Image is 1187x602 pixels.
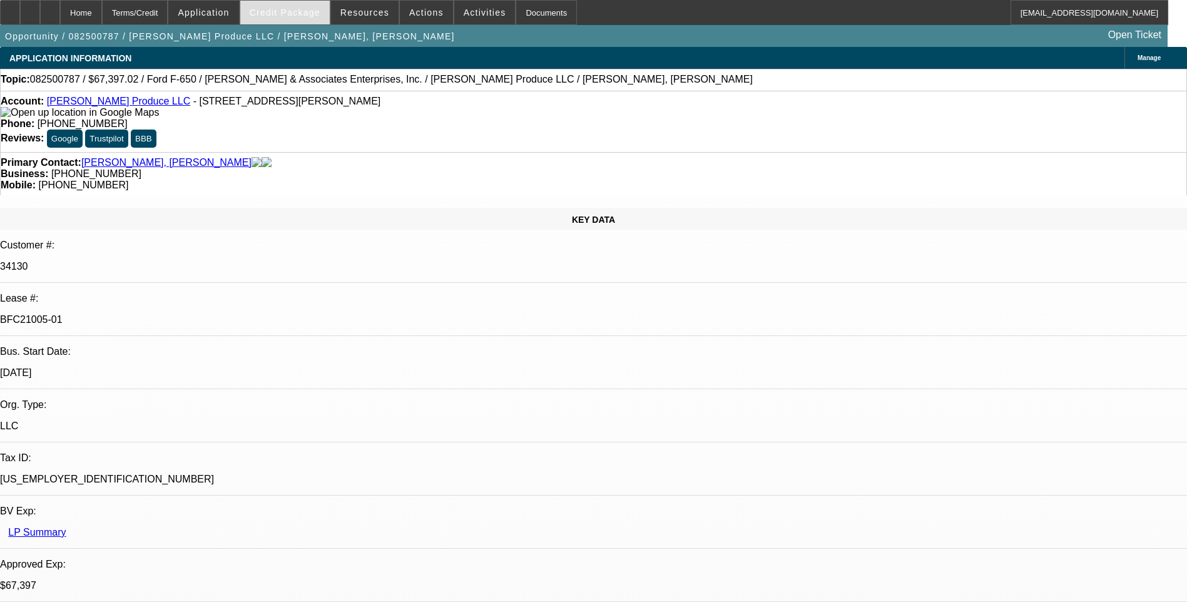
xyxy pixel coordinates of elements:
[1103,24,1166,46] a: Open Ticket
[252,157,262,168] img: facebook-icon.png
[168,1,238,24] button: Application
[572,215,615,225] span: KEY DATA
[85,130,128,148] button: Trustpilot
[178,8,229,18] span: Application
[1,74,30,85] strong: Topic:
[454,1,516,24] button: Activities
[38,118,128,129] span: [PHONE_NUMBER]
[47,96,190,106] a: [PERSON_NAME] Produce LLC
[81,157,252,168] a: [PERSON_NAME], [PERSON_NAME]
[1,133,44,143] strong: Reviews:
[47,130,83,148] button: Google
[9,53,131,63] span: APPLICATION INFORMATION
[262,157,272,168] img: linkedin-icon.png
[1,157,81,168] strong: Primary Contact:
[1,118,34,129] strong: Phone:
[409,8,444,18] span: Actions
[131,130,156,148] button: BBB
[240,1,330,24] button: Credit Package
[1,96,44,106] strong: Account:
[1,180,36,190] strong: Mobile:
[38,180,128,190] span: [PHONE_NUMBER]
[464,8,506,18] span: Activities
[5,31,455,41] span: Opportunity / 082500787 / [PERSON_NAME] Produce LLC / [PERSON_NAME], [PERSON_NAME]
[1,107,159,118] img: Open up location in Google Maps
[51,168,141,179] span: [PHONE_NUMBER]
[250,8,320,18] span: Credit Package
[193,96,381,106] span: - [STREET_ADDRESS][PERSON_NAME]
[400,1,453,24] button: Actions
[1,168,48,179] strong: Business:
[331,1,399,24] button: Resources
[340,8,389,18] span: Resources
[30,74,753,85] span: 082500787 / $67,397.02 / Ford F-650 / [PERSON_NAME] & Associates Enterprises, Inc. / [PERSON_NAME...
[8,527,66,538] a: LP Summary
[1138,54,1161,61] span: Manage
[1,107,159,118] a: View Google Maps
